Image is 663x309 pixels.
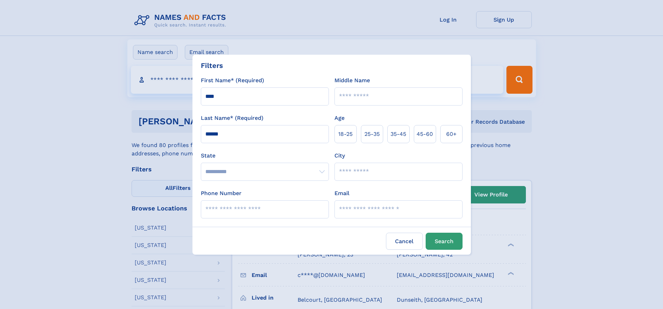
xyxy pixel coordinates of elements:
[201,189,242,198] label: Phone Number
[338,130,353,138] span: 18‑25
[334,114,345,122] label: Age
[386,233,423,250] label: Cancel
[201,152,329,160] label: State
[390,130,406,138] span: 35‑45
[201,60,223,71] div: Filters
[334,189,349,198] label: Email
[446,130,457,138] span: 60+
[364,130,380,138] span: 25‑35
[201,114,263,122] label: Last Name* (Required)
[426,233,463,250] button: Search
[334,76,370,85] label: Middle Name
[417,130,433,138] span: 45‑60
[334,152,345,160] label: City
[201,76,264,85] label: First Name* (Required)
